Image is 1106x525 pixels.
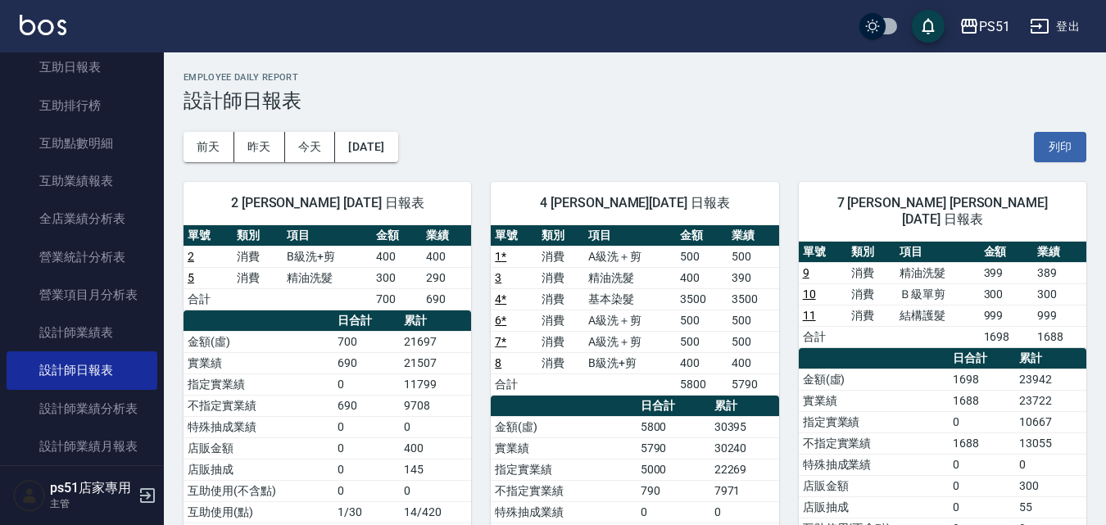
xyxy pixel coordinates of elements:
[799,369,949,390] td: 金額(虛)
[1015,348,1086,369] th: 累計
[895,283,980,305] td: Ｂ級單剪
[728,373,779,395] td: 5790
[803,287,816,301] a: 10
[895,305,980,326] td: 結構護髮
[495,356,501,369] a: 8
[895,242,980,263] th: 項目
[980,262,1033,283] td: 399
[1015,454,1086,475] td: 0
[847,305,895,326] td: 消費
[333,459,400,480] td: 0
[676,373,728,395] td: 5800
[637,437,710,459] td: 5790
[234,132,285,162] button: 昨天
[949,411,1015,432] td: 0
[676,267,728,288] td: 400
[233,267,282,288] td: 消費
[1015,390,1086,411] td: 23722
[188,250,194,263] a: 2
[7,238,157,276] a: 營業統計分析表
[1023,11,1086,42] button: 登出
[584,267,676,288] td: 精油洗髮
[333,501,400,523] td: 1/30
[400,480,471,501] td: 0
[184,288,233,310] td: 合計
[20,15,66,35] img: Logo
[949,390,1015,411] td: 1688
[13,479,46,512] img: Person
[400,395,471,416] td: 9708
[1033,305,1086,326] td: 999
[584,310,676,331] td: A級洗＋剪
[188,271,194,284] a: 5
[184,225,233,247] th: 單號
[710,437,779,459] td: 30240
[847,262,895,283] td: 消費
[333,437,400,459] td: 0
[710,480,779,501] td: 7971
[422,246,471,267] td: 400
[728,310,779,331] td: 500
[1033,242,1086,263] th: 業績
[728,246,779,267] td: 500
[728,331,779,352] td: 500
[7,48,157,86] a: 互助日報表
[584,225,676,247] th: 項目
[637,480,710,501] td: 790
[184,480,333,501] td: 互助使用(不含點)
[537,288,584,310] td: 消費
[728,288,779,310] td: 3500
[676,288,728,310] td: 3500
[184,437,333,459] td: 店販金額
[1033,283,1086,305] td: 300
[710,459,779,480] td: 22269
[949,496,1015,518] td: 0
[184,501,333,523] td: 互助使用(點)
[495,271,501,284] a: 3
[847,283,895,305] td: 消費
[285,132,336,162] button: 今天
[510,195,759,211] span: 4 [PERSON_NAME][DATE] 日報表
[283,267,373,288] td: 精油洗髮
[422,267,471,288] td: 290
[7,428,157,465] a: 設計師業績月報表
[728,352,779,373] td: 400
[491,480,636,501] td: 不指定實業績
[50,480,134,496] h5: ps51店家專用
[233,246,282,267] td: 消費
[728,225,779,247] th: 業績
[491,416,636,437] td: 金額(虛)
[676,225,728,247] th: 金額
[184,416,333,437] td: 特殊抽成業績
[980,283,1033,305] td: 300
[1033,326,1086,347] td: 1688
[710,416,779,437] td: 30395
[400,437,471,459] td: 400
[1015,432,1086,454] td: 13055
[799,432,949,454] td: 不指定實業績
[637,416,710,437] td: 5800
[203,195,451,211] span: 2 [PERSON_NAME] [DATE] 日報表
[537,246,584,267] td: 消費
[184,352,333,373] td: 實業績
[803,309,816,322] a: 11
[7,390,157,428] a: 設計師業績分析表
[980,326,1033,347] td: 1698
[372,246,421,267] td: 400
[7,162,157,200] a: 互助業績報表
[400,352,471,373] td: 21507
[949,432,1015,454] td: 1688
[184,373,333,395] td: 指定實業績
[184,459,333,480] td: 店販抽成
[491,225,537,247] th: 單號
[803,266,809,279] a: 9
[949,369,1015,390] td: 1698
[7,87,157,124] a: 互助排行榜
[283,225,373,247] th: 項目
[184,72,1086,83] h2: Employee Daily Report
[1015,496,1086,518] td: 55
[491,373,537,395] td: 合計
[818,195,1067,228] span: 7 [PERSON_NAME] [PERSON_NAME][DATE] 日報表
[400,416,471,437] td: 0
[333,480,400,501] td: 0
